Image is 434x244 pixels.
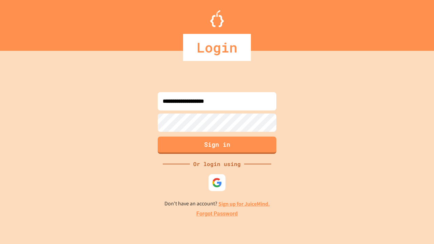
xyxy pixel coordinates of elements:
div: Or login using [190,160,244,168]
div: Login [183,34,251,61]
img: google-icon.svg [212,178,222,188]
a: Forgot Password [196,210,238,218]
p: Don't have an account? [164,200,270,208]
iframe: chat widget [378,187,427,216]
a: Sign up for JuiceMind. [218,200,270,207]
img: Logo.svg [210,10,224,27]
iframe: chat widget [406,217,427,237]
button: Sign in [158,137,276,154]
